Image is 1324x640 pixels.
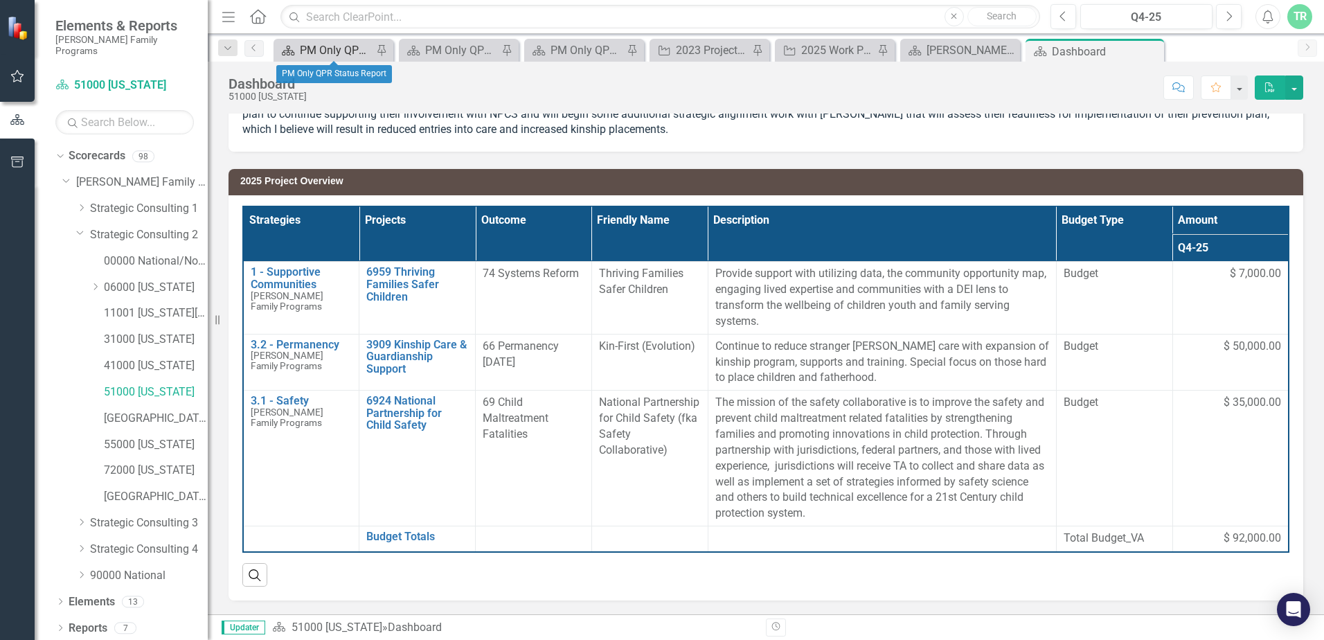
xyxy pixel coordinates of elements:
[483,339,559,368] span: 66 Permanency [DATE]
[1064,531,1165,546] span: Total Budget_VA
[801,42,874,59] div: 2025 Work Plan/QPR
[104,463,208,479] a: 72000 [US_STATE]
[483,267,579,280] span: 74 Systems Reform
[1287,4,1312,29] button: TR
[1230,266,1281,282] span: $ 7,000.00
[402,42,498,59] a: PM Only QPR Status Report
[967,7,1037,26] button: Search
[359,262,476,334] td: Double-Click to Edit Right Click for Context Menu
[280,5,1040,29] input: Search ClearPoint...
[1172,262,1289,334] td: Double-Click to Edit
[1277,593,1310,626] div: Open Intercom Messenger
[1064,395,1165,411] span: Budget
[483,395,548,441] span: 69 Child Maltreatment Fatalities
[300,42,373,59] div: PM Only QPR Status Report
[1172,391,1289,526] td: Double-Click to Edit
[1064,339,1165,355] span: Budget
[708,334,1056,391] td: Double-Click to Edit
[7,16,31,40] img: ClearPoint Strategy
[476,391,592,526] td: Double-Click to Edit
[927,42,1017,59] div: [PERSON_NAME] Overview
[229,76,307,91] div: Dashboard
[69,594,115,610] a: Elements
[104,437,208,453] a: 55000 [US_STATE]
[366,266,468,303] a: 6959 Thriving Families Safer Children
[55,110,194,134] input: Search Below...
[114,622,136,634] div: 7
[90,227,208,243] a: Strategic Consulting 2
[528,42,623,59] a: PM Only QPR Status Report
[653,42,749,59] a: 2023 Project Overview_SC2
[243,334,359,391] td: Double-Click to Edit Right Click for Context Menu
[476,526,592,553] td: Double-Click to Edit
[591,526,708,553] td: Double-Click to Edit
[90,568,208,584] a: 90000 National
[90,542,208,558] a: Strategic Consulting 4
[599,395,699,456] span: National Partnership for Child Safety (fka Safety Collaborative)
[90,201,208,217] a: Strategic Consulting 1
[251,395,352,407] a: 3.1 - Safety
[388,621,442,634] div: Dashboard
[132,150,154,162] div: 98
[1064,266,1165,282] span: Budget
[251,266,352,290] a: 1 - Supportive Communities
[272,620,755,636] div: »
[708,391,1056,526] td: Double-Click to Edit
[277,42,373,59] a: PM Only QPR Status Report
[243,391,359,526] td: Double-Click to Edit Right Click for Context Menu
[104,489,208,505] a: [GEOGRAPHIC_DATA]
[276,65,392,83] div: PM Only QPR Status Report
[591,334,708,391] td: Double-Click to Edit
[476,262,592,334] td: Double-Click to Edit
[1172,334,1289,391] td: Double-Click to Edit
[251,407,323,428] span: [PERSON_NAME] Family Programs
[1224,395,1281,411] span: $ 35,000.00
[90,515,208,531] a: Strategic Consulting 3
[366,531,468,543] a: Budget Totals
[243,262,359,334] td: Double-Click to Edit Right Click for Context Menu
[69,148,125,164] a: Scorecards
[778,42,874,59] a: 2025 Work Plan/QPR
[104,358,208,374] a: 41000 [US_STATE]
[55,17,194,34] span: Elements & Reports
[292,621,382,634] a: 51000 [US_STATE]
[366,339,468,375] a: 3909 Kinship Care & Guardianship Support
[104,305,208,321] a: 11001 [US_STATE][GEOGRAPHIC_DATA]
[1052,43,1161,60] div: Dashboard
[359,526,476,553] td: Double-Click to Edit Right Click for Context Menu
[251,339,352,351] a: 3.2 - Permanency
[359,334,476,391] td: Double-Click to Edit Right Click for Context Menu
[708,262,1056,334] td: Double-Click to Edit
[240,176,1296,186] h3: 2025 Project Overview
[251,290,323,312] span: [PERSON_NAME] Family Programs
[1224,531,1281,546] span: $ 92,000.00
[359,391,476,526] td: Double-Click to Edit Right Click for Context Menu
[1224,339,1281,355] span: $ 50,000.00
[366,395,468,432] a: 6924 National Partnership for Child Safety
[591,391,708,526] td: Double-Click to Edit
[551,42,623,59] div: PM Only QPR Status Report
[591,262,708,334] td: Double-Click to Edit
[715,266,1049,329] p: Provide support with utilizing data, the community opportunity map, engaging lived expertise and ...
[55,78,194,94] a: 51000 [US_STATE]
[69,621,107,637] a: Reports
[222,621,265,634] span: Updater
[708,526,1056,553] td: Double-Click to Edit
[55,34,194,57] small: [PERSON_NAME] Family Programs
[229,91,307,102] div: 51000 [US_STATE]
[599,267,683,296] span: Thriving Families Safer Children
[104,254,208,269] a: 00000 National/No Jurisdiction (SC2)
[122,596,144,607] div: 13
[715,339,1049,386] p: Continue to reduce stranger [PERSON_NAME] care with expansion of kinship program, supports and tr...
[715,395,1049,522] p: The mission of the safety collaborative is to improve the safety and prevent child maltreatment r...
[599,339,695,353] span: Kin-First (Evolution)
[476,334,592,391] td: Double-Click to Edit
[676,42,749,59] div: 2023 Project Overview_SC2
[104,332,208,348] a: 31000 [US_STATE]
[76,175,208,190] a: [PERSON_NAME] Family Programs
[987,10,1017,21] span: Search
[1080,4,1213,29] button: Q4-25
[425,42,498,59] div: PM Only QPR Status Report
[1085,9,1208,26] div: Q4-25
